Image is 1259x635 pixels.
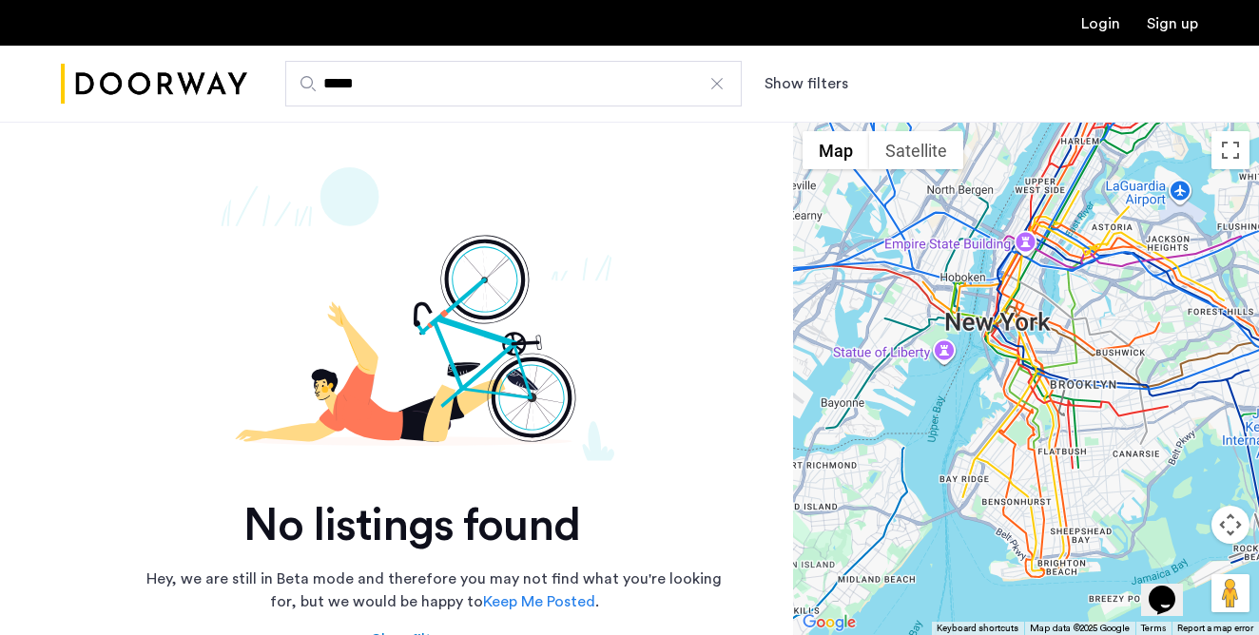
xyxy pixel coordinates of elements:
[1030,624,1130,633] span: Map data ©2025 Google
[1147,16,1198,31] a: Registration
[61,499,762,552] h2: No listings found
[1081,16,1120,31] a: Login
[61,48,247,120] img: logo
[803,131,869,169] button: Show street map
[798,610,861,635] a: Open this area in Google Maps (opens a new window)
[1141,622,1166,635] a: Terms (opens in new tab)
[798,610,861,635] img: Google
[1211,506,1249,544] button: Map camera controls
[1177,622,1253,635] a: Report a map error
[869,131,963,169] button: Show satellite imagery
[765,72,848,95] button: Show or hide filters
[483,590,595,613] a: Keep Me Posted
[937,622,1018,635] button: Keyboard shortcuts
[1211,131,1249,169] button: Toggle fullscreen view
[1211,574,1249,612] button: Drag Pegman onto the map to open Street View
[61,167,762,461] img: not-found
[285,61,742,106] input: Apartment Search
[1141,559,1202,616] iframe: chat widget
[140,568,729,613] p: Hey, we are still in Beta mode and therefore you may not find what you're looking for, but we wou...
[61,48,247,120] a: Cazamio Logo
